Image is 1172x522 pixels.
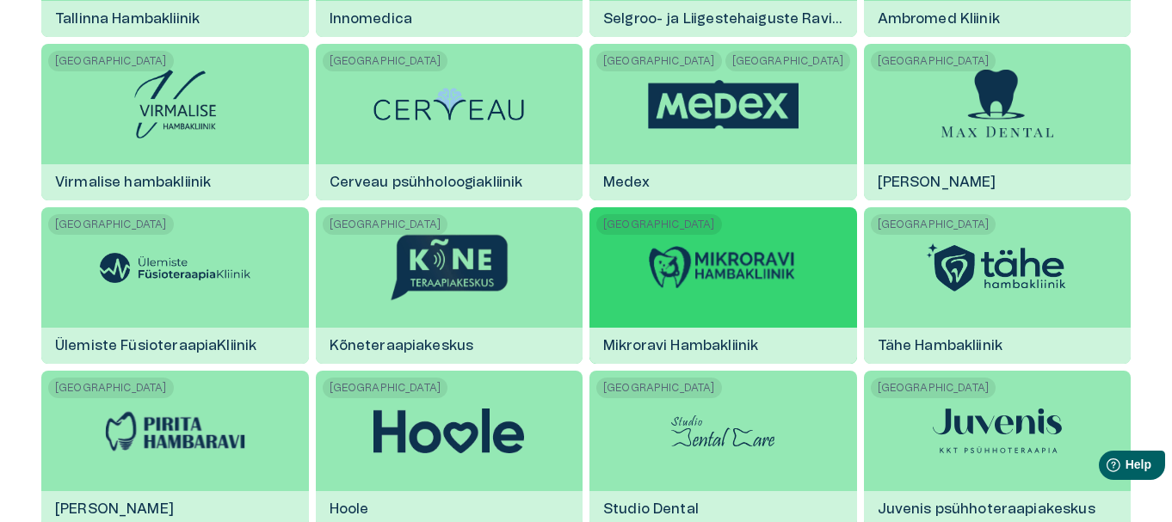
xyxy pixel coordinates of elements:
span: [GEOGRAPHIC_DATA] [48,378,174,398]
a: [GEOGRAPHIC_DATA]Ülemiste FüsioteraapiaKliinik logoÜlemiste FüsioteraapiaKliinik [41,207,309,364]
a: [GEOGRAPHIC_DATA]Virmalise hambakliinik logoVirmalise hambakliinik [41,44,309,200]
span: [GEOGRAPHIC_DATA] [48,214,174,235]
span: [GEOGRAPHIC_DATA] [596,51,722,71]
a: [GEOGRAPHIC_DATA]Kõneteraapiakeskus logoKõneteraapiakeskus [316,207,583,364]
a: [GEOGRAPHIC_DATA]Tähe Hambakliinik logoTähe Hambakliinik [864,207,1132,364]
span: [GEOGRAPHIC_DATA] [871,214,996,235]
h6: Mikroravi Hambakliinik [589,322,772,369]
span: [GEOGRAPHIC_DATA] [323,214,448,235]
h6: Ülemiste FüsioteraapiaKliinik [41,322,270,369]
a: [GEOGRAPHIC_DATA]Max Dental logo[PERSON_NAME] [864,44,1132,200]
img: Ülemiste FüsioteraapiaKliinik logo [100,253,250,283]
img: Mikroravi Hambakliinik logo [648,243,799,292]
span: [GEOGRAPHIC_DATA] [48,51,174,71]
a: [GEOGRAPHIC_DATA]Mikroravi Hambakliinik logoMikroravi Hambakliinik [589,207,857,364]
img: Max Dental logo [941,70,1053,138]
h6: Medex [589,159,663,206]
span: [GEOGRAPHIC_DATA] [871,378,996,398]
img: Cerveau psühholoogiakliinik logo [373,88,524,120]
img: Virmalise hambakliinik logo [134,70,216,138]
span: [GEOGRAPHIC_DATA] [596,378,722,398]
h6: Kõneteraapiakeskus [316,322,488,369]
span: [GEOGRAPHIC_DATA] [725,51,851,71]
h6: Tähe Hambakliinik [864,322,1017,369]
img: Tähe Hambakliinik logo [922,239,1072,296]
img: Medex logo [648,80,799,129]
img: Hoole logo [373,408,524,453]
img: Juvenis psühhoteraapiakeskus logo [933,408,1062,454]
h6: Virmalise hambakliinik [41,159,225,206]
iframe: Help widget launcher [1038,444,1172,492]
a: [GEOGRAPHIC_DATA][GEOGRAPHIC_DATA]Medex logoMedex [589,44,857,200]
img: Pirita Hambaravi logo [100,407,250,456]
span: [GEOGRAPHIC_DATA] [871,51,996,71]
span: [GEOGRAPHIC_DATA] [323,378,448,398]
span: [GEOGRAPHIC_DATA] [323,51,448,71]
img: Studio Dental logo [658,405,787,457]
a: [GEOGRAPHIC_DATA]Cerveau psühholoogiakliinik logoCerveau psühholoogiakliinik [316,44,583,200]
span: [GEOGRAPHIC_DATA] [596,214,722,235]
img: Kõneteraapiakeskus logo [389,233,509,302]
h6: [PERSON_NAME] [864,159,1010,206]
h6: Cerveau psühholoogiakliinik [316,159,537,206]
